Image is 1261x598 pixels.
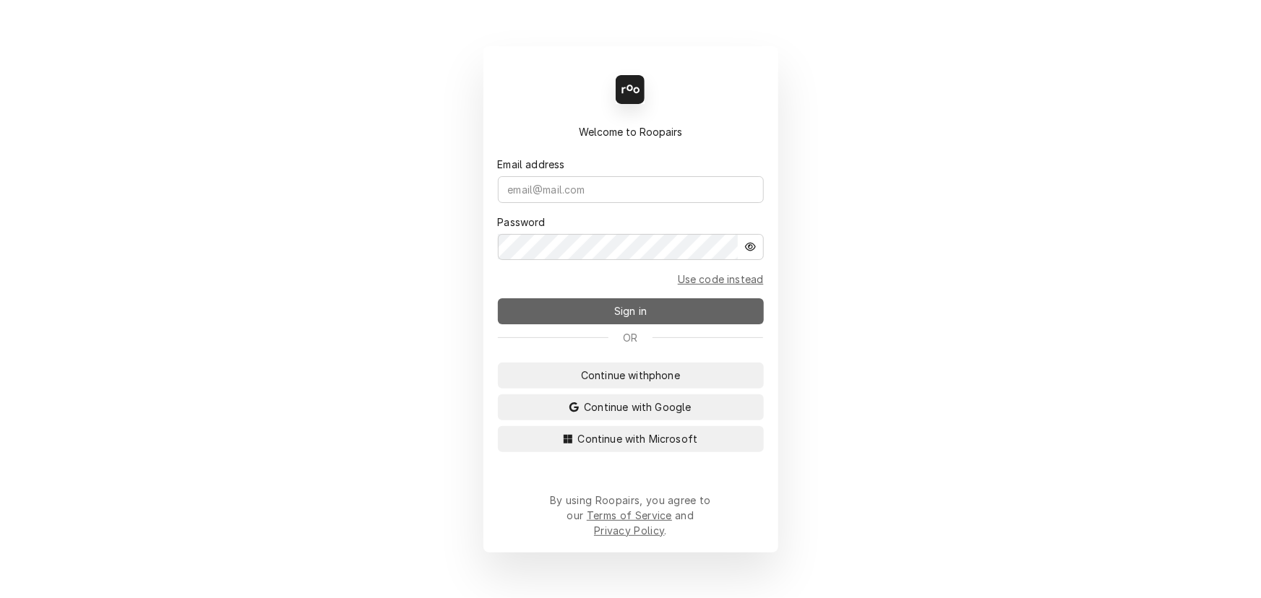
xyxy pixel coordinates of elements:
input: email@mail.com [498,176,764,203]
span: Sign in [611,303,650,318]
div: By using Roopairs, you agree to our and . [550,493,712,538]
label: Password [498,214,546,230]
button: Continue with Microsoft [498,426,764,452]
span: Continue with Microsoft [575,431,701,446]
button: Continue withphone [498,363,764,389]
div: Or [498,330,764,345]
span: Continue with Google [581,399,694,415]
button: Sign in [498,298,764,324]
button: Continue with Google [498,394,764,420]
a: Privacy Policy [594,524,664,537]
div: Welcome to Roopairs [498,124,764,139]
span: Continue with phone [578,368,683,383]
label: Email address [498,157,565,172]
a: Terms of Service [587,509,672,521]
a: Go to Email and code form [678,272,764,287]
